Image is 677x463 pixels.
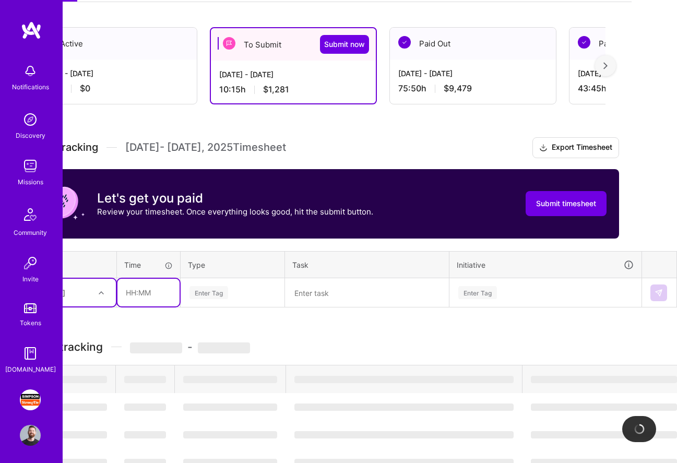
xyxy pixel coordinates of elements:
span: ‌ [531,431,677,438]
span: ‌ [124,376,166,383]
a: Simpson Strong-Tie: Product Manager AD [17,389,43,410]
p: Review your timesheet. Once everything looks good, hit the submit button. [97,206,373,217]
span: ‌ [183,403,277,411]
span: $0 [80,83,90,94]
div: Paid Out [390,28,556,60]
div: 10:15 h [219,84,367,95]
img: Simpson Strong-Tie: Product Manager AD [20,389,41,410]
div: Tokens [20,317,41,328]
h3: Let's get you paid [97,191,373,206]
span: ‌ [39,403,107,411]
div: Discovery [16,130,45,141]
span: ‌ [294,431,514,438]
span: ‌ [39,376,107,383]
img: discovery [20,109,41,130]
span: $9,479 [444,83,472,94]
img: To Submit [223,37,235,50]
span: ‌ [183,431,277,438]
span: Submit now [324,39,365,50]
span: $1,281 [263,84,289,95]
span: ‌ [183,376,277,383]
div: 0:00 h [39,83,188,94]
div: [DATE] - [DATE] [398,68,548,79]
button: Submit timesheet [526,191,607,216]
span: ‌ [198,342,250,353]
img: Submit [655,289,663,297]
div: [DOMAIN_NAME] [5,364,56,375]
span: Submit timesheet [536,198,596,209]
span: ‌ [130,342,182,353]
img: bell [20,61,41,81]
div: [DATE] - [DATE] [39,68,188,79]
img: Invite [20,253,41,274]
div: Time [124,259,173,270]
span: ‌ [531,403,677,411]
button: Submit now [320,35,369,54]
span: ‌ [294,403,514,411]
input: HH:MM [117,279,180,306]
img: Community [18,202,43,227]
i: icon Download [539,143,548,153]
span: ‌ [124,431,166,438]
div: [DATE] - [DATE] [219,69,367,80]
img: tokens [24,303,37,313]
img: Paid Out [398,36,411,49]
div: Missions [18,176,43,187]
div: Initiative [457,259,634,271]
span: [DATE] - [DATE] , 2025 Timesheet [125,141,286,154]
div: Active [31,28,197,60]
span: - [130,340,250,353]
img: Paid Out [578,36,590,49]
img: teamwork [20,156,41,176]
i: icon Chevron [99,290,104,295]
span: ‌ [124,403,166,411]
th: Task [285,251,449,278]
img: right [603,62,608,69]
div: Invite [22,274,39,284]
div: Enter Tag [189,284,228,301]
img: loading [634,424,645,434]
a: User Avatar [17,425,43,446]
th: Type [181,251,285,278]
span: ‌ [294,376,514,383]
div: To Submit [211,28,376,61]
div: 75:50 h [398,83,548,94]
img: guide book [20,343,41,364]
span: Time tracking [30,141,98,154]
div: Community [14,227,47,238]
button: Export Timesheet [532,137,619,158]
div: Enter Tag [458,284,497,301]
img: User Avatar [20,425,41,446]
div: Notifications [12,81,49,92]
span: ‌ [39,431,107,438]
img: coin [43,182,85,223]
span: ‌ [531,376,677,383]
img: logo [21,21,42,40]
h3: Time tracking [30,340,619,353]
th: Date [31,251,117,278]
